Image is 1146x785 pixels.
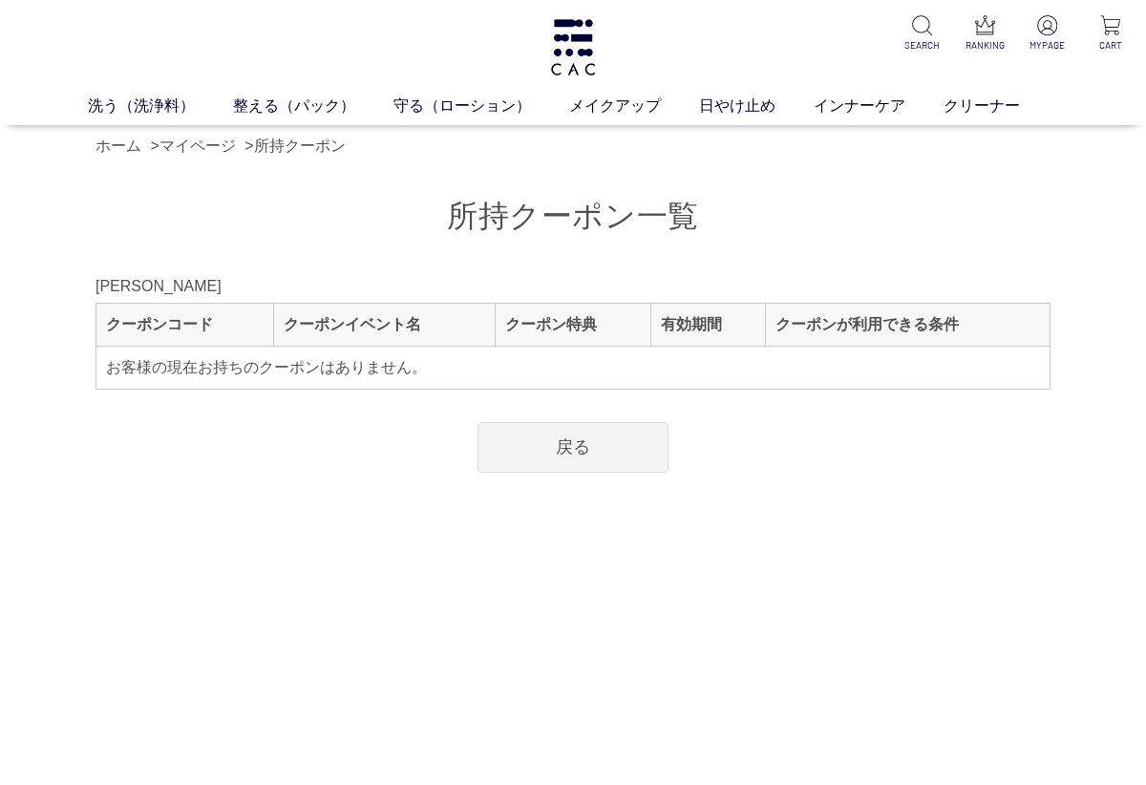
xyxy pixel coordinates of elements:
[254,138,346,154] a: 所持クーポン
[95,275,1050,298] div: [PERSON_NAME]
[1028,38,1068,53] p: MYPAGE
[393,95,569,117] a: 守る（ローション）
[274,303,495,346] th: クーポンイベント名
[569,95,699,117] a: メイクアップ
[965,38,1005,53] p: RANKING
[495,303,651,346] th: クーポン特典
[765,303,1050,346] th: クーポンが利用できる条件
[699,95,814,117] a: 日やけ止め
[651,303,765,346] th: 有効期間
[1091,38,1131,53] p: CART
[150,135,240,158] li: >
[902,38,942,53] p: SEARCH
[95,196,1050,237] h1: 所持クーポン一覧
[902,15,942,53] a: SEARCH
[244,135,350,158] li: >
[95,138,141,154] a: ホーム
[96,346,1050,389] td: お客様の現在お持ちのクーポンはありません。
[965,15,1005,53] a: RANKING
[814,95,944,117] a: インナーケア
[1091,15,1131,53] a: CART
[1028,15,1068,53] a: MYPAGE
[477,422,668,473] a: 戻る
[159,138,236,154] a: マイページ
[88,95,233,117] a: 洗う（洗浄料）
[96,303,274,346] th: クーポンコード
[548,19,598,75] img: logo
[944,95,1058,117] a: クリーナー
[233,95,393,117] a: 整える（パック）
